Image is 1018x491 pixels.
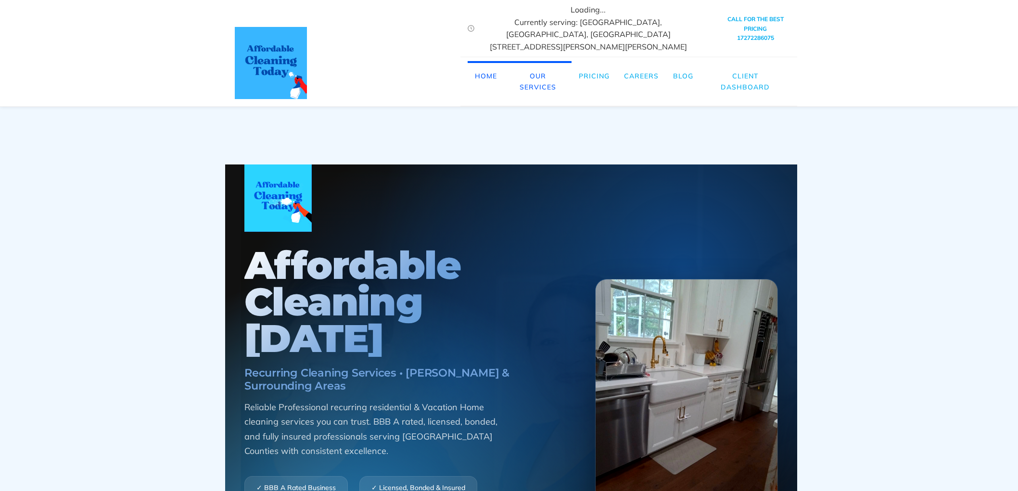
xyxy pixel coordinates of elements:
div: [STREET_ADDRESS][PERSON_NAME][PERSON_NAME] [477,41,700,53]
img: Affordable Cleaning Today [244,164,312,232]
a: CALL FOR THE BEST PRICING17272286075 [721,14,790,42]
a: Careers [617,61,666,91]
div: Currently serving: [GEOGRAPHIC_DATA], [GEOGRAPHIC_DATA], [GEOGRAPHIC_DATA] [477,16,700,41]
img: affordable cleaning today Logo [235,27,307,99]
a: Blog [666,61,700,91]
span: Loading... [571,5,606,14]
h1: Recurring Cleaning Services • [PERSON_NAME] & Surrounding Areas [244,366,557,392]
a: Our Services [504,61,572,102]
p: Reliable Professional recurring residential & Vacation Home cleaning services you can trust. BBB ... [244,400,504,459]
a: Pricing [572,61,617,91]
a: Home [468,61,504,91]
a: Client Dashboard [700,61,790,102]
img: Clock Affordable Cleaning Today [468,25,474,32]
h1: Affordable Cleaning [DATE] [244,247,557,357]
